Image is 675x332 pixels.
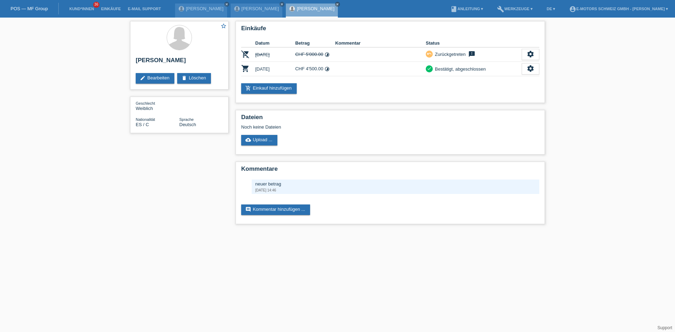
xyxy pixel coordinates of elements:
i: check [427,66,432,71]
a: close [279,2,284,7]
a: Einkäufe [97,7,124,11]
span: Geschlecht [136,101,155,105]
div: Weiblich [136,100,179,111]
a: commentKommentar hinzufügen ... [241,204,310,215]
a: [PERSON_NAME] [242,6,279,11]
i: undo [427,51,432,56]
div: Noch keine Dateien [241,124,456,130]
i: add_shopping_cart [245,85,251,91]
a: bookAnleitung ▾ [447,7,487,11]
i: star_border [220,23,227,29]
i: book [450,6,457,13]
a: star_border [220,23,227,30]
th: Datum [255,39,295,47]
h2: [PERSON_NAME] [136,57,223,67]
span: 36 [93,2,99,8]
a: cloud_uploadUpload ... [241,135,277,145]
i: POSP00026075 [241,64,250,73]
th: Betrag [295,39,335,47]
h2: Einkäufe [241,25,539,35]
i: account_circle [569,6,576,13]
span: Nationalität [136,117,155,122]
span: Sprache [179,117,194,122]
div: neuer betrag [255,181,536,187]
a: Support [657,325,672,330]
th: Status [426,39,522,47]
h2: Dateien [241,114,539,124]
i: POSP00026072 [241,50,250,58]
h2: Kommentare [241,165,539,176]
a: Kund*innen [66,7,97,11]
a: editBearbeiten [136,73,174,84]
a: close [335,2,340,7]
span: Deutsch [179,122,196,127]
a: account_circleE-Motors Schweiz GmbH - [PERSON_NAME] ▾ [566,7,671,11]
div: Zurückgetreten [433,51,465,58]
a: POS — MF Group [11,6,48,11]
i: 24 Raten [324,52,330,57]
td: [DATE] [255,47,295,62]
a: add_shopping_cartEinkauf hinzufügen [241,83,297,94]
a: buildWerkzeuge ▾ [494,7,536,11]
i: close [225,2,229,6]
i: cloud_upload [245,137,251,143]
i: close [280,2,284,6]
a: deleteLöschen [177,73,211,84]
span: Spanien / C / 16.11.1992 [136,122,149,127]
td: [DATE] [255,62,295,76]
a: close [224,2,229,7]
td: CHF 4'500.00 [295,62,335,76]
i: close [336,2,339,6]
div: Bestätigt, abgeschlossen [433,65,486,73]
i: comment [245,207,251,212]
a: [PERSON_NAME] [186,6,224,11]
i: edit [140,75,146,81]
td: CHF 5'000.00 [295,47,335,62]
i: feedback [468,51,476,58]
i: settings [527,50,534,58]
a: [PERSON_NAME] [297,6,334,11]
div: [DATE] 14:46 [255,188,536,192]
i: settings [527,65,534,72]
a: DE ▾ [543,7,559,11]
i: delete [181,75,187,81]
i: build [497,6,504,13]
th: Kommentar [335,39,426,47]
a: E-Mail Support [124,7,165,11]
i: 24 Raten [324,66,330,72]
